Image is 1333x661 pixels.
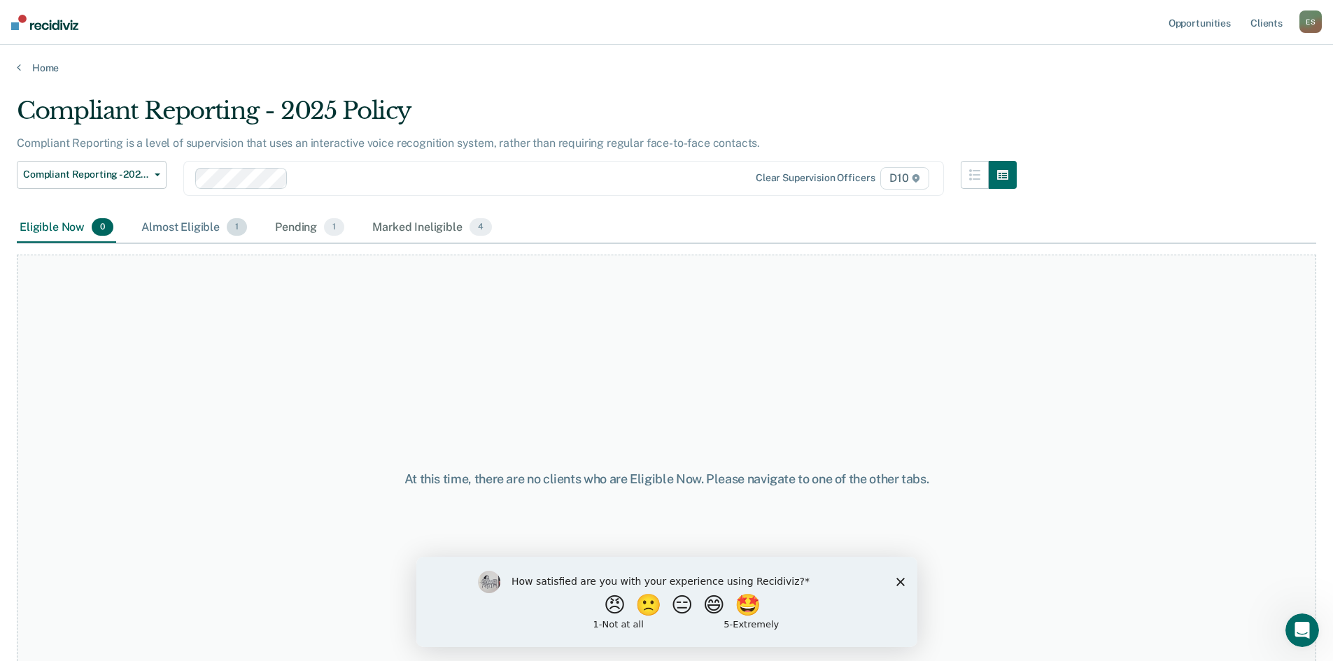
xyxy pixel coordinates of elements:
p: Compliant Reporting is a level of supervision that uses an interactive voice recognition system, ... [17,136,760,150]
div: At this time, there are no clients who are Eligible Now. Please navigate to one of the other tabs. [342,471,992,487]
div: Marked Ineligible4 [369,213,495,243]
button: ES [1299,10,1322,33]
span: D10 [880,167,929,190]
span: 0 [92,218,113,236]
div: Almost Eligible1 [139,213,250,243]
div: Compliant Reporting - 2025 Policy [17,97,1017,136]
div: Clear supervision officers [756,172,875,184]
span: Compliant Reporting - 2025 Policy [23,169,149,180]
button: Compliant Reporting - 2025 Policy [17,161,167,189]
span: 1 [324,218,344,236]
span: 4 [470,218,492,236]
div: E S [1299,10,1322,33]
iframe: Survey by Kim from Recidiviz [416,557,917,647]
iframe: Intercom live chat [1285,613,1319,647]
img: Recidiviz [11,15,78,30]
span: 1 [227,218,247,236]
a: Home [17,62,1316,74]
div: Eligible Now0 [17,213,116,243]
div: Pending1 [272,213,347,243]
